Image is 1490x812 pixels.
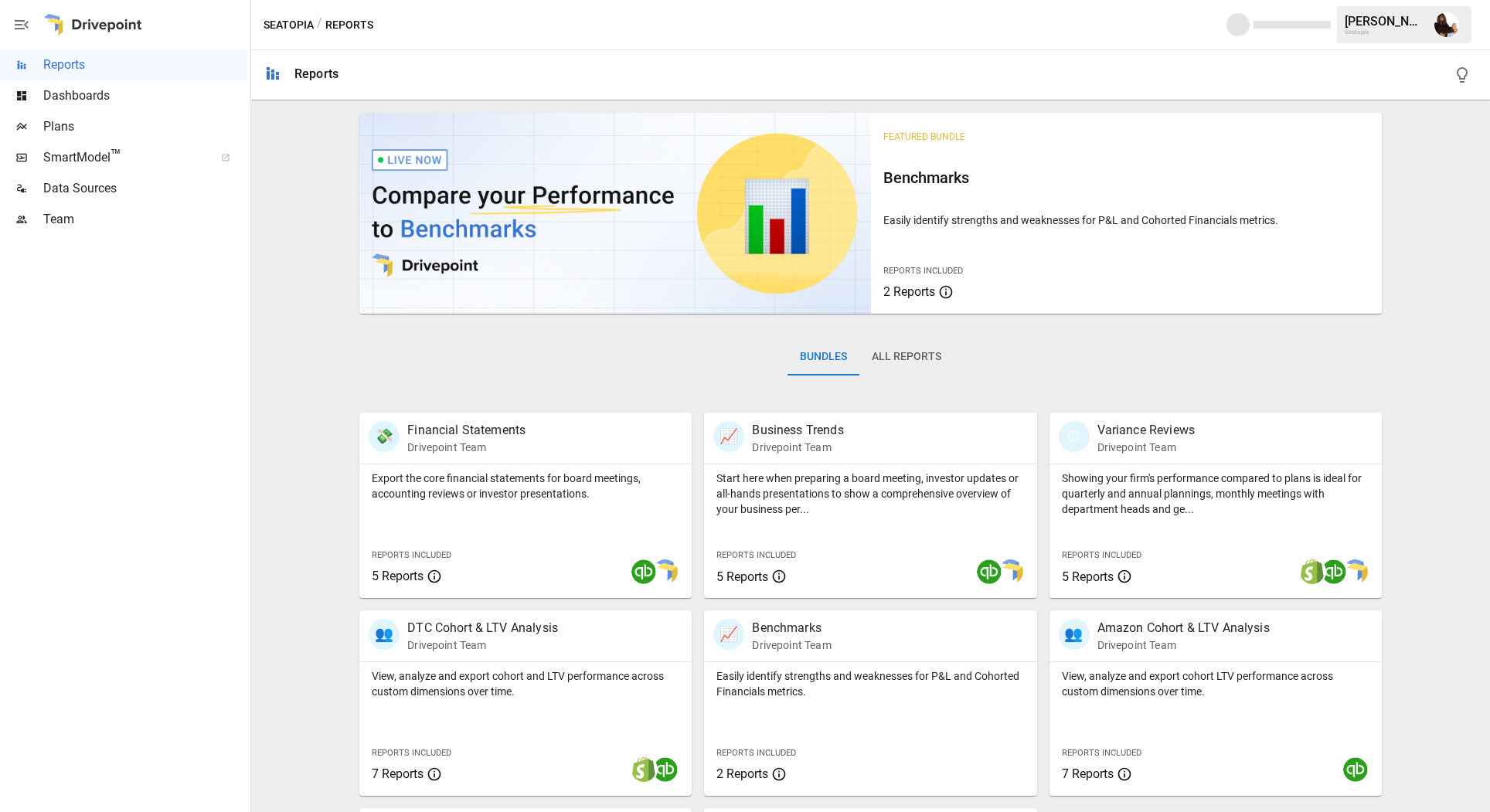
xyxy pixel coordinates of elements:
[713,421,744,452] div: 📈
[43,117,247,136] span: Plans
[372,748,451,758] span: Reports Included
[369,421,400,452] div: 💸
[372,471,679,501] p: Export the core financial statements for board meetings, accounting reviews or investor presentat...
[1062,471,1369,517] p: Showing your firm's performance compared to plans is ideal for quarterly and annual plannings, mo...
[369,619,400,650] div: 👥
[716,766,768,781] span: 2 Reports
[1059,619,1090,650] div: 👥
[1322,559,1346,584] img: quickbooks
[1097,619,1270,637] p: Amazon Cohort & LTV Analysis
[1062,748,1141,758] span: Reports Included
[1062,766,1114,781] span: 7 Reports
[43,148,204,167] span: SmartModel
[653,559,678,584] img: smart model
[1345,29,1425,36] div: Seatopia
[716,748,796,758] span: Reports Included
[788,338,859,375] button: Bundles
[752,440,843,455] p: Drivepoint Team
[1062,550,1141,560] span: Reports Included
[998,559,1023,584] img: smart model
[883,284,935,299] span: 2 Reports
[977,559,1002,584] img: quickbooks
[43,56,247,74] span: Reports
[407,619,558,637] p: DTC Cohort & LTV Analysis
[713,619,744,650] div: 📈
[1059,421,1090,452] div: 🗓
[883,131,965,142] span: Featured Bundle
[883,165,1369,190] h6: Benchmarks
[294,66,338,81] div: Reports
[359,113,870,314] img: video thumbnail
[1343,559,1368,584] img: smart model
[264,15,314,35] button: Seatopia
[631,559,656,584] img: quickbooks
[1062,569,1114,584] span: 5 Reports
[859,338,954,375] button: All Reports
[372,550,451,560] span: Reports Included
[752,619,831,637] p: Benchmarks
[883,212,1369,228] p: Easily identify strengths and weaknesses for P&L and Cohorted Financials metrics.
[653,757,678,782] img: quickbooks
[1343,757,1368,782] img: quickbooks
[752,637,831,653] p: Drivepoint Team
[1062,668,1369,699] p: View, analyze and export cohort LTV performance across custom dimensions over time.
[716,550,796,560] span: Reports Included
[631,757,656,782] img: shopify
[1300,559,1325,584] img: shopify
[1097,440,1195,455] p: Drivepoint Team
[372,766,424,781] span: 7 Reports
[317,15,322,35] div: /
[1097,421,1195,440] p: Variance Reviews
[43,179,247,198] span: Data Sources
[1345,14,1425,29] div: [PERSON_NAME]
[1097,637,1270,653] p: Drivepoint Team
[372,668,679,699] p: View, analyze and export cohort and LTV performance across custom dimensions over time.
[407,637,558,653] p: Drivepoint Team
[716,471,1024,517] p: Start here when preparing a board meeting, investor updates or all-hands presentations to show a ...
[407,440,526,455] p: Drivepoint Team
[716,668,1024,699] p: Easily identify strengths and weaknesses for P&L and Cohorted Financials metrics.
[716,569,768,584] span: 5 Reports
[883,266,963,276] span: Reports Included
[43,87,247,105] span: Dashboards
[1434,12,1459,37] img: Ryan Dranginis
[752,421,843,440] p: Business Trends
[1425,3,1468,46] button: Ryan Dranginis
[372,569,424,583] span: 5 Reports
[43,210,247,229] span: Team
[407,421,526,440] p: Financial Statements
[111,146,121,165] span: ™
